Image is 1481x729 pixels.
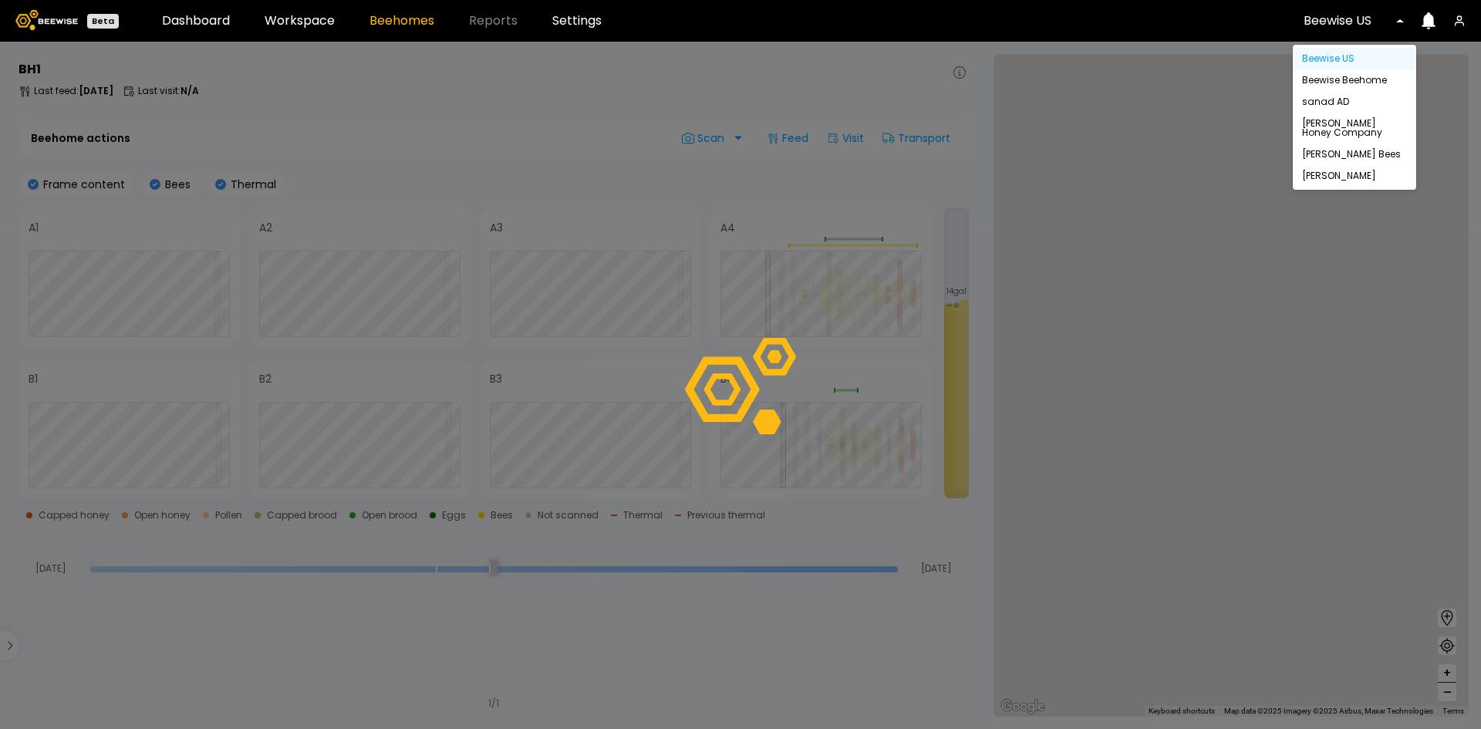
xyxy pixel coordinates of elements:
[469,15,518,27] span: Reports
[1302,171,1407,181] div: [PERSON_NAME]
[369,15,434,27] a: Beehomes
[162,15,230,27] a: Dashboard
[15,10,78,30] img: Beewise logo
[1302,97,1407,106] div: sanad AD
[265,15,335,27] a: Workspace
[1302,76,1407,85] div: Beewise Beehome
[552,15,602,27] a: Settings
[87,14,119,29] div: Beta
[1302,119,1407,137] div: [PERSON_NAME] Honey Company
[1302,54,1407,63] div: Beewise US
[1302,150,1407,159] div: [PERSON_NAME] Bees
